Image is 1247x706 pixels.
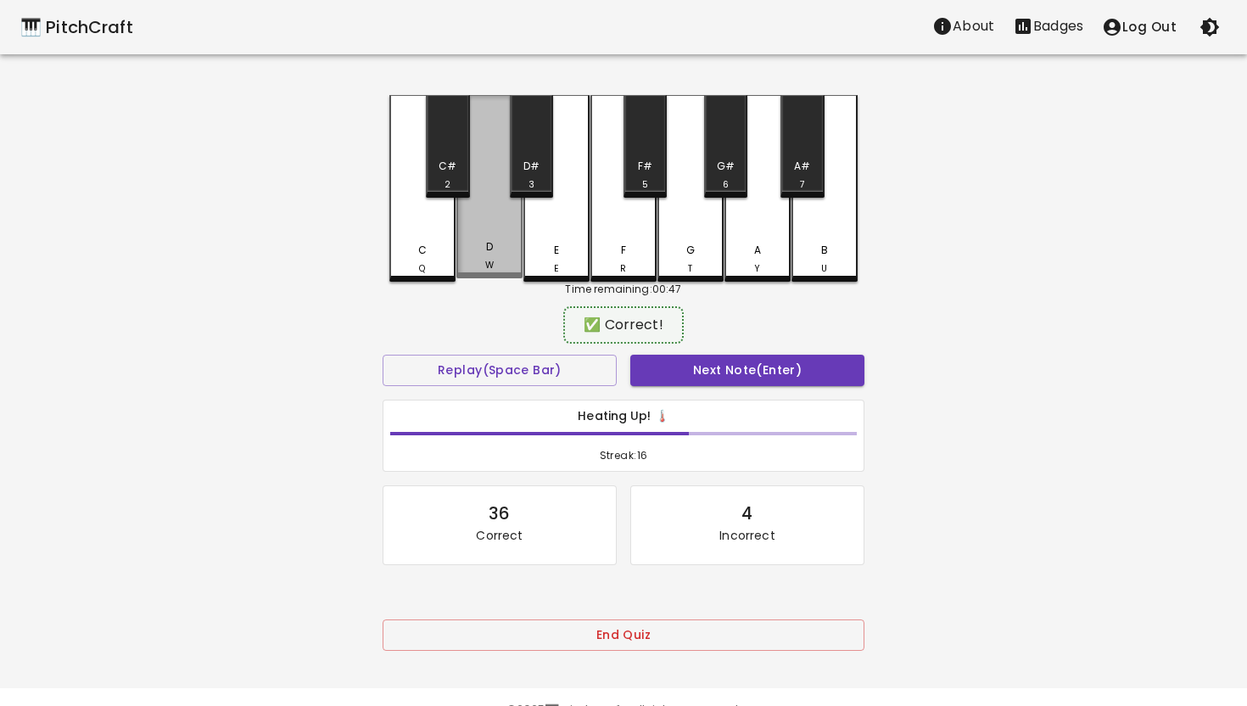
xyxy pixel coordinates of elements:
div: Time remaining: 00:47 [389,282,858,297]
p: About [953,16,994,36]
div: E [554,262,559,276]
div: R [620,262,626,276]
button: End Quiz [383,619,864,651]
div: F# [638,159,652,174]
div: G# [717,159,735,174]
a: About [923,9,1004,45]
div: 4 [741,500,752,527]
div: 7 [800,178,805,192]
div: Y [754,262,760,276]
div: Q [419,262,425,276]
a: 🎹 PitchCraft [20,14,133,41]
p: Correct [476,527,523,544]
button: account of current user [1093,9,1186,45]
p: Badges [1033,16,1083,36]
div: 3 [528,178,534,192]
p: Incorrect [719,527,774,544]
div: A# [794,159,810,174]
div: 6 [723,178,729,192]
button: Replay(Space Bar) [383,355,617,386]
div: G [686,243,695,258]
div: 2 [445,178,450,192]
span: Streak: 16 [390,447,857,464]
div: A [754,243,761,258]
div: B [821,243,828,258]
a: Stats [1004,9,1093,45]
div: D [486,239,493,255]
div: W [485,259,494,272]
div: T [688,262,692,276]
div: U [821,262,827,276]
div: C [418,243,427,258]
button: About [923,9,1004,43]
button: Next Note(Enter) [630,355,864,386]
button: Stats [1004,9,1093,43]
div: C# [439,159,456,174]
div: 5 [642,178,648,192]
h6: Heating Up! 🌡️ [390,407,857,426]
div: E [554,243,559,258]
div: D# [523,159,540,174]
div: F [621,243,626,258]
div: ✅ Correct! [572,315,675,335]
div: 36 [489,500,510,527]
